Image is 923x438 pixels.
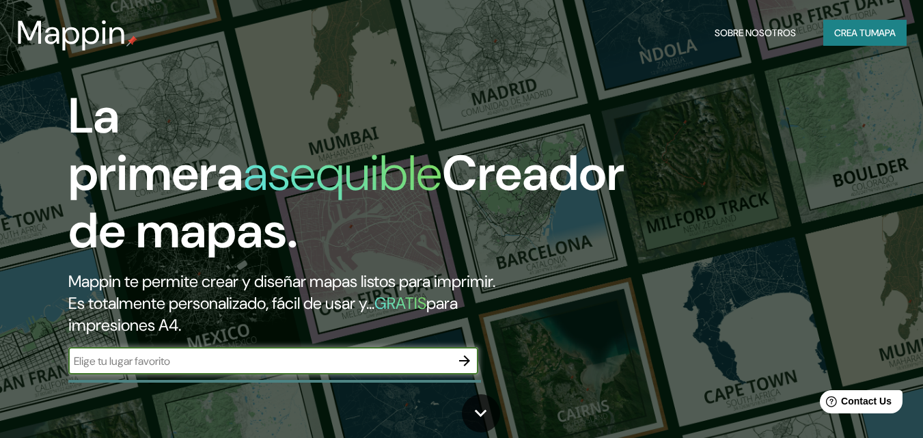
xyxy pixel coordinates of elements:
font: Sobre nosotros [715,27,796,39]
font: Mappin [16,11,126,54]
font: asequible [243,141,442,205]
font: Mappin te permite crear y diseñar mapas listos para imprimir. [68,271,495,292]
img: pin de mapeo [126,36,137,46]
font: GRATIS [374,292,426,314]
button: Crea tumapa [823,20,907,46]
font: Es totalmente personalizado, fácil de usar y... [68,292,374,314]
font: para impresiones A4. [68,292,458,336]
font: Creador de mapas. [68,141,624,262]
font: Crea tu [834,27,871,39]
iframe: Lanzador de widgets de ayuda [801,385,908,423]
font: mapa [871,27,896,39]
font: La primera [68,84,243,205]
button: Sobre nosotros [709,20,801,46]
input: Elige tu lugar favorito [68,353,451,369]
